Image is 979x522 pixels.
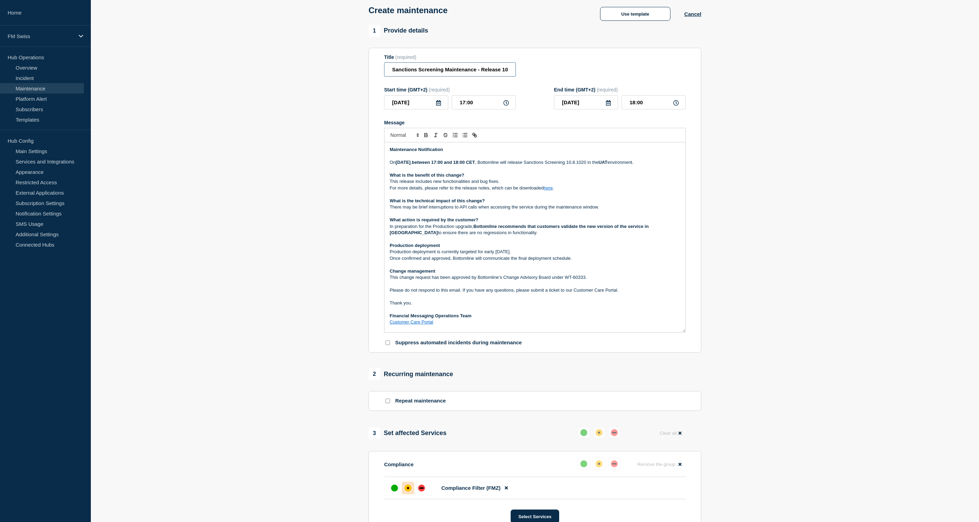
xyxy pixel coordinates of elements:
p: Production deployment is currently targeted for early [DATE]. [390,249,680,255]
div: Title [384,54,516,60]
p: Compliance [384,461,414,467]
button: up [578,426,590,439]
div: affected [596,429,603,436]
div: Message [384,120,686,125]
button: Toggle link [470,131,479,139]
span: 1 [369,25,380,37]
p: For more details, please refer to the release notes, which can be downloaded . [390,185,680,191]
strong: between 17:00 and 18:00 CET [412,160,475,165]
p: FM Swiss [8,33,74,39]
strong: Production deployment [390,243,440,248]
p: This release includes new functionalities and bug fixes. [390,178,680,185]
button: Toggle bold text [421,131,431,139]
h1: Create maintenance [369,6,448,15]
a: Customer Care Portal [390,319,433,325]
div: affected [596,460,603,467]
strong: [DATE] [396,160,410,165]
p: There may be brief interruptions to API calls when accessing the service during the maintenance w... [390,204,680,210]
div: up [580,429,587,436]
button: Toggle strikethrough text [441,131,450,139]
div: up [391,485,398,492]
p: On , , Bottomline will release Sanctions Screening 10.8.1020 in the environment. [390,159,680,166]
button: up [578,458,590,470]
input: HH:MM [452,95,516,109]
strong: Financial Messaging Operations Team [390,313,471,318]
button: Toggle ordered list [450,131,460,139]
div: down [611,460,618,467]
button: Use template [600,7,670,21]
div: Set affected Services [369,427,447,439]
div: Provide details [369,25,428,37]
button: Cancel [684,11,701,17]
strong: Change management [390,268,435,274]
span: 3 [369,427,380,439]
span: 2 [369,368,380,380]
input: YYYY-MM-DD [554,95,618,109]
span: (required) [429,87,450,92]
input: Repeat maintenance [385,399,390,403]
strong: Bottomline recommends that customers validate the new version of the service in [GEOGRAPHIC_DATA] [390,224,650,235]
span: Compliance Filter (FMZ) [441,485,501,491]
strong: What action is required by the customer? [390,217,478,222]
button: Remove the group [633,458,686,471]
div: down [611,429,618,436]
strong: UAT [598,160,607,165]
div: affected [405,485,411,492]
button: Toggle italic text [431,131,441,139]
strong: What is the benefit of this change? [390,172,464,178]
p: Once confirmed and approved, Bottomline will communicate the final deployment schedule. [390,255,680,262]
div: up [580,460,587,467]
div: End time (GMT+2) [554,87,686,92]
input: Title [384,62,516,77]
input: Suppress automated incidents during maintenance [385,340,390,345]
div: Message [384,142,685,332]
span: (required) [395,54,416,60]
button: down [608,426,621,439]
span: Font size [387,131,421,139]
p: Please do not respond to this email. If you have any questions, please submit a ticket to our Cus... [390,287,680,293]
p: In preparation for the Production upgrade, to ensure there are no regressions in functionality. [390,223,680,236]
div: Start time (GMT+2) [384,87,516,92]
strong: What is the technical impact of this change? [390,198,485,203]
input: HH:MM [622,95,686,109]
button: Toggle bulleted list [460,131,470,139]
button: Clear all [656,426,686,440]
div: down [418,485,425,492]
a: here [544,185,553,191]
span: (required) [597,87,618,92]
strong: Maintenance Notification [390,147,443,152]
button: affected [593,426,605,439]
button: affected [593,458,605,470]
p: Repeat maintenance [395,398,446,404]
div: Recurring maintenance [369,368,453,380]
button: down [608,458,621,470]
p: Thank you. [390,300,680,306]
span: Remove the group [637,462,675,467]
input: YYYY-MM-DD [384,95,448,109]
p: Suppress automated incidents during maintenance [395,339,522,346]
p: This change request has been approved by Bottomline’s Change Advisory Board under WT-60333. [390,274,680,281]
